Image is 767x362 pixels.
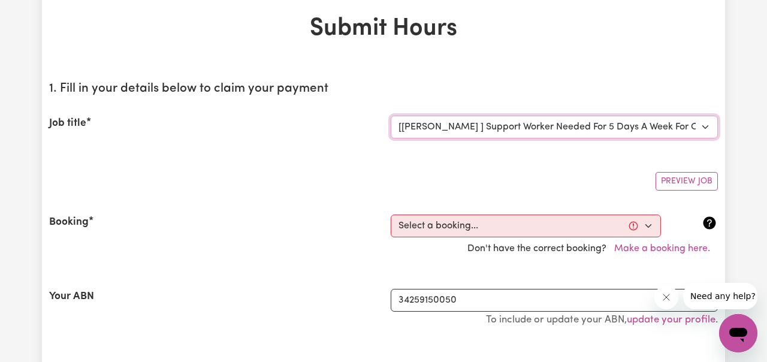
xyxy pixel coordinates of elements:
label: Booking [49,215,89,230]
iframe: Message from company [683,283,757,309]
h2: 1. Fill in your details below to claim your payment [49,82,718,96]
iframe: Close message [654,285,678,309]
h1: Submit Hours [49,14,718,43]
a: update your profile [627,315,715,325]
label: Job title [49,116,86,131]
label: Your ABN [49,289,94,304]
button: Make a booking here. [606,237,718,260]
iframe: Button to launch messaging window [719,314,757,352]
small: To include or update your ABN, . [486,315,718,325]
button: Preview Job [656,172,718,191]
span: Don't have the correct booking? [467,244,718,254]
